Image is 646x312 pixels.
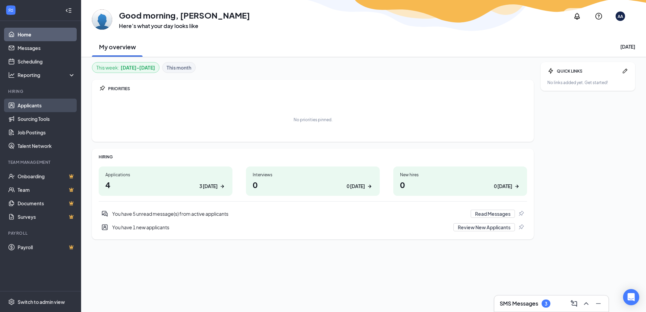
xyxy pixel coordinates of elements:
svg: ArrowRight [514,183,520,190]
img: Amy Adams [92,9,112,30]
div: Reporting [18,72,76,78]
svg: DoubleChatActive [101,210,108,217]
div: Open Intercom Messenger [623,289,639,305]
a: UserEntityYou have 1 new applicantsReview New ApplicantsPin [99,220,527,234]
a: Applications43 [DATE]ArrowRight [99,166,232,196]
button: ChevronUp [580,298,591,309]
a: Scheduling [18,55,75,68]
div: Switch to admin view [18,298,65,305]
b: This month [167,64,191,71]
h3: SMS Messages [500,300,538,307]
div: You have 5 unread message(s) from active applicants [112,210,467,217]
svg: QuestionInfo [595,12,603,20]
div: You have 1 new applicants [99,220,527,234]
h1: Good morning, [PERSON_NAME] [119,9,250,21]
h2: My overview [99,43,136,51]
svg: Pin [99,85,105,92]
button: Minimize [592,298,603,309]
h1: 0 [253,179,373,190]
div: Interviews [253,172,373,178]
div: 0 [DATE] [347,183,365,190]
a: OnboardingCrown [18,170,75,183]
div: Payroll [8,230,74,236]
a: DoubleChatActiveYou have 5 unread message(s) from active applicantsRead MessagesPin [99,207,527,220]
svg: Pen [622,68,628,74]
h1: 4 [105,179,226,190]
div: No priorities pinned. [294,117,332,123]
div: HIRING [99,154,527,160]
div: [DATE] [620,43,635,50]
div: QUICK LINKS [557,68,619,74]
svg: Minimize [594,300,602,308]
svg: ArrowRight [366,183,373,190]
svg: Pin [518,224,524,231]
a: SurveysCrown [18,210,75,224]
h3: Here’s what your day looks like [119,22,250,30]
svg: Settings [8,298,15,305]
a: Sourcing Tools [18,112,75,126]
svg: Notifications [573,12,581,20]
div: New hires [400,172,520,178]
a: Job Postings [18,126,75,139]
h1: 0 [400,179,520,190]
svg: UserEntity [101,224,108,231]
a: New hires00 [DATE]ArrowRight [393,166,527,196]
button: ComposeMessage [568,298,579,309]
div: 3 [DATE] [199,183,218,190]
svg: ArrowRight [219,183,226,190]
div: 0 [DATE] [494,183,512,190]
div: You have 5 unread message(s) from active applicants [99,207,527,220]
div: No links added yet. Get started! [547,80,628,85]
div: Applications [105,172,226,178]
svg: Collapse [65,7,72,14]
svg: WorkstreamLogo [7,7,14,14]
div: This week : [96,64,155,71]
div: 3 [545,301,547,307]
a: TeamCrown [18,183,75,197]
a: Messages [18,41,75,55]
b: [DATE] - [DATE] [121,64,155,71]
a: PayrollCrown [18,240,75,254]
div: Hiring [8,88,74,94]
button: Read Messages [471,210,515,218]
a: Interviews00 [DATE]ArrowRight [246,166,380,196]
a: Talent Network [18,139,75,153]
div: You have 1 new applicants [112,224,449,231]
svg: Analysis [8,72,15,78]
div: PRIORITIES [108,86,527,92]
a: Home [18,28,75,41]
svg: ComposeMessage [570,300,578,308]
button: Review New Applicants [453,223,515,231]
svg: Bolt [547,68,554,74]
div: Team Management [8,159,74,165]
div: AA [618,14,623,19]
svg: ChevronUp [582,300,590,308]
a: DocumentsCrown [18,197,75,210]
svg: Pin [518,210,524,217]
a: Applicants [18,99,75,112]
